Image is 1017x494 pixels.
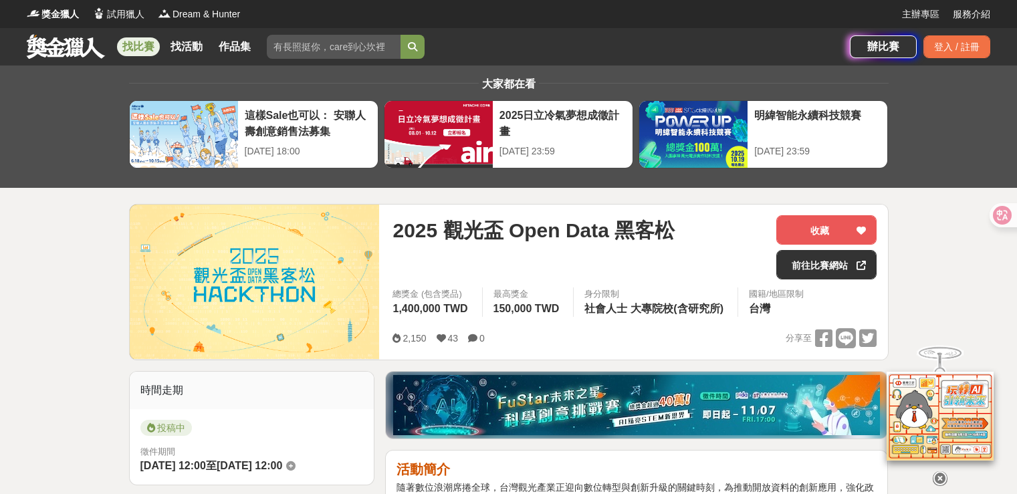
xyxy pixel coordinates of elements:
div: [DATE] 18:00 [245,144,371,158]
span: 0 [479,333,485,344]
div: 時間走期 [130,372,374,409]
a: 服務介紹 [953,7,990,21]
img: Cover Image [130,205,380,359]
span: 150,000 TWD [493,303,560,314]
div: 這樣Sale也可以： 安聯人壽創意銷售法募集 [245,108,371,138]
span: 最高獎金 [493,287,563,301]
button: 收藏 [776,215,877,245]
input: 有長照挺你，care到心坎裡！青春出手，拍出照顧 影音徵件活動 [267,35,401,59]
span: 台灣 [749,303,770,314]
span: 2,150 [403,333,426,344]
span: 獎金獵人 [41,7,79,21]
a: 主辦專區 [902,7,939,21]
span: 總獎金 (包含獎品) [392,287,471,301]
a: 前往比賽網站 [776,250,877,279]
img: d2146d9a-e6f6-4337-9592-8cefde37ba6b.png [887,372,994,461]
div: 國籍/地區限制 [749,287,804,301]
a: 作品集 [213,37,256,56]
span: 43 [448,333,459,344]
div: 2025日立冷氣夢想成徵計畫 [499,108,626,138]
span: 試用獵人 [107,7,144,21]
a: 找活動 [165,37,208,56]
span: 投稿中 [140,420,192,436]
span: 大家都在看 [479,78,539,90]
span: 至 [206,460,217,471]
a: 辦比賽 [850,35,917,58]
span: 2025 觀光盃 Open Data 黑客松 [392,215,675,245]
div: [DATE] 23:59 [499,144,626,158]
span: 社會人士 [584,303,627,314]
span: 分享至 [786,328,812,348]
div: 身分限制 [584,287,727,301]
img: Logo [158,7,171,20]
div: 明緯智能永續科技競賽 [754,108,881,138]
a: Logo獎金獵人 [27,7,79,21]
a: 這樣Sale也可以： 安聯人壽創意銷售法募集[DATE] 18:00 [129,100,378,168]
span: [DATE] 12:00 [217,460,282,471]
span: 大專院校(含研究所) [631,303,723,314]
a: 2025日立冷氣夢想成徵計畫[DATE] 23:59 [384,100,633,168]
div: 登入 / 註冊 [923,35,990,58]
img: d40c9272-0343-4c18-9a81-6198b9b9e0f4.jpg [393,375,880,435]
a: LogoDream & Hunter [158,7,240,21]
span: [DATE] 12:00 [140,460,206,471]
strong: 活動簡介 [397,462,450,477]
span: Dream & Hunter [173,7,240,21]
a: 找比賽 [117,37,160,56]
img: Logo [27,7,40,20]
a: Logo試用獵人 [92,7,144,21]
span: 1,400,000 TWD [392,303,467,314]
img: Logo [92,7,106,20]
span: 徵件期間 [140,447,175,457]
a: 明緯智能永續科技競賽[DATE] 23:59 [639,100,888,168]
div: [DATE] 23:59 [754,144,881,158]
